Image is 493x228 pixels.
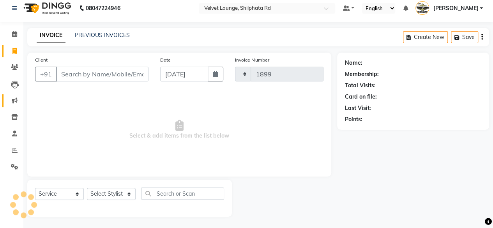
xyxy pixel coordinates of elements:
[433,4,478,12] span: [PERSON_NAME]
[345,70,379,78] div: Membership:
[345,115,362,124] div: Points:
[35,57,48,64] label: Client
[403,31,448,43] button: Create New
[160,57,171,64] label: Date
[35,91,323,169] span: Select & add items from the list below
[345,59,362,67] div: Name:
[75,32,130,39] a: PREVIOUS INVOICES
[345,104,371,112] div: Last Visit:
[345,93,377,101] div: Card on file:
[451,31,478,43] button: Save
[37,28,65,42] a: INVOICE
[141,187,224,200] input: Search or Scan
[35,67,57,81] button: +91
[56,67,148,81] input: Search by Name/Mobile/Email/Code
[235,57,269,64] label: Invoice Number
[345,81,376,90] div: Total Visits:
[415,1,429,15] img: pradnya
